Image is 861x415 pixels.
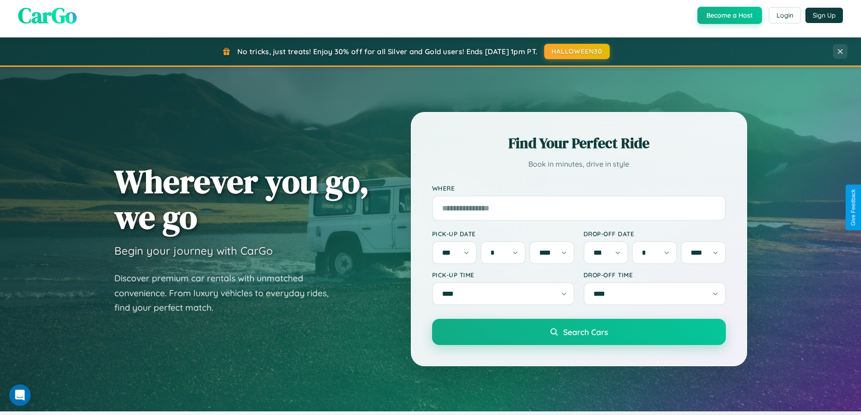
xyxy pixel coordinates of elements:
h2: Find Your Perfect Ride [432,133,726,153]
span: No tricks, just treats! Enjoy 30% off for all Silver and Gold users! Ends [DATE] 1pm PT. [237,47,537,56]
label: Drop-off Time [583,271,726,279]
p: Book in minutes, drive in style [432,158,726,171]
label: Drop-off Date [583,230,726,238]
h1: Wherever you go, we go [114,163,369,235]
button: Become a Host [697,7,762,24]
div: Give Feedback [850,189,856,226]
button: HALLOWEEN30 [544,44,610,59]
button: Search Cars [432,319,726,345]
p: Discover premium car rentals with unmatched convenience. From luxury vehicles to everyday rides, ... [114,271,340,315]
label: Where [432,184,726,192]
span: Search Cars [563,327,608,337]
label: Pick-up Date [432,230,574,238]
h3: Begin your journey with CarGo [114,244,273,257]
span: CarGo [18,0,77,30]
button: Sign Up [805,8,843,23]
iframe: Intercom live chat [9,384,31,406]
label: Pick-up Time [432,271,574,279]
button: Login [769,7,801,23]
